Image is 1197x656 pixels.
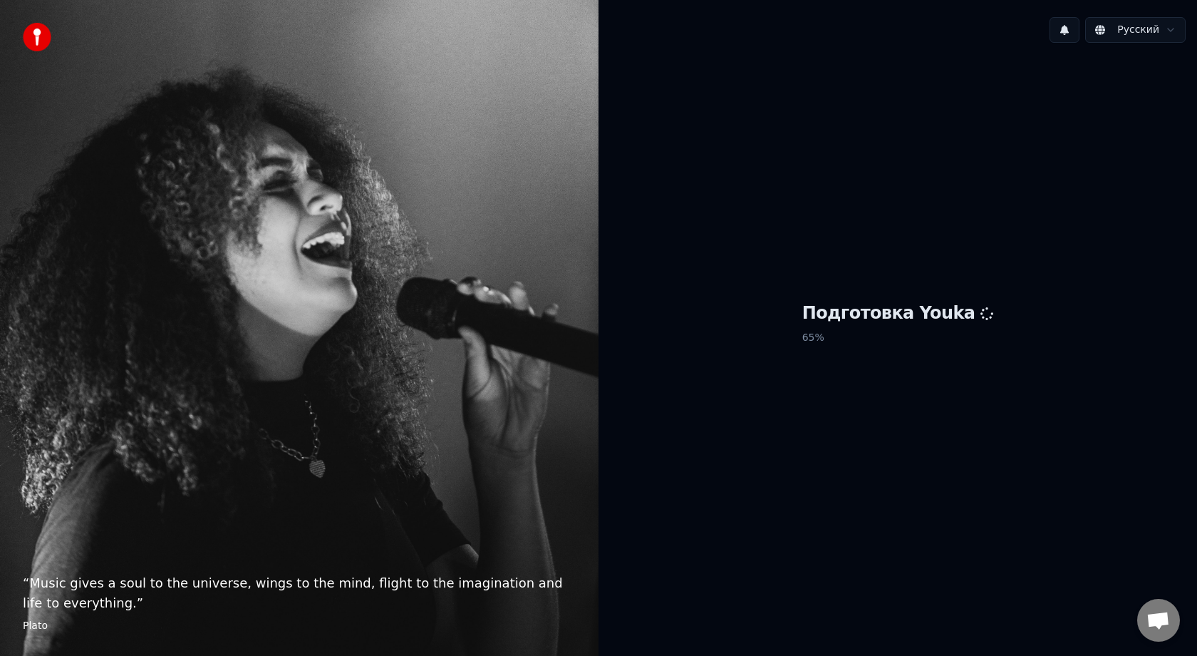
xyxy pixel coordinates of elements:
[802,302,994,325] h1: Подготовка Youka
[23,23,51,51] img: youka
[23,619,576,633] footer: Plato
[1137,599,1180,642] a: Открытый чат
[23,573,576,613] p: “ Music gives a soul to the universe, wings to the mind, flight to the imagination and life to ev...
[802,325,994,351] p: 65 %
